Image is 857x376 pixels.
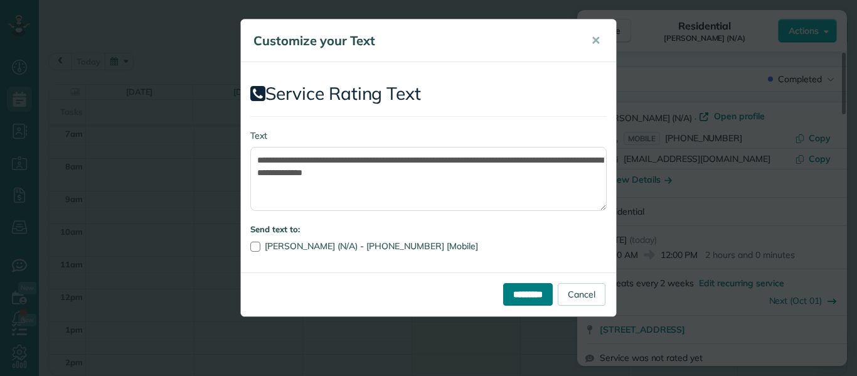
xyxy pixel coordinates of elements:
h5: Customize your Text [253,32,573,50]
label: Text [250,129,607,142]
span: [PERSON_NAME] (N/A) - [PHONE_NUMBER] [Mobile] [265,240,478,252]
strong: Send text to: [250,224,300,234]
h2: Service Rating Text [250,84,607,104]
a: Cancel [558,283,605,306]
span: ✕ [591,33,600,48]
